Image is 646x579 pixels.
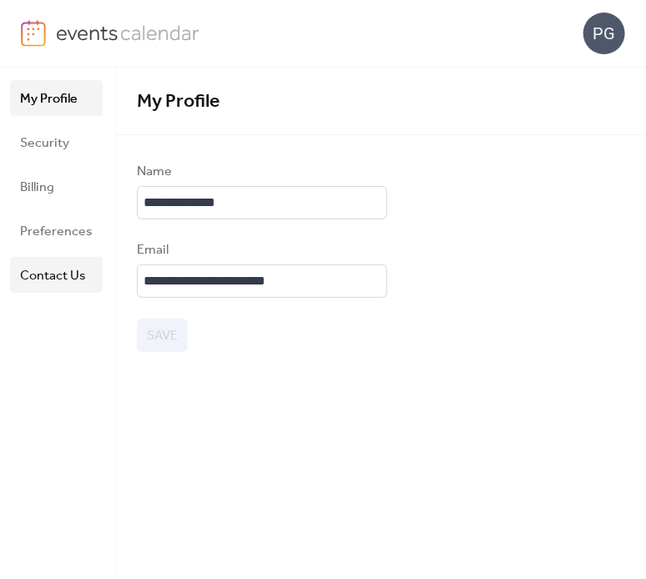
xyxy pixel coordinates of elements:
[21,20,46,47] img: logo
[20,219,93,244] span: Preferences
[20,130,69,156] span: Security
[137,83,220,120] span: My Profile
[583,13,625,54] div: PG
[10,257,103,293] a: Contact Us
[137,240,384,260] div: Email
[137,162,384,182] div: Name
[20,263,86,289] span: Contact Us
[20,86,78,112] span: My Profile
[10,169,103,204] a: Billing
[56,20,200,45] img: logo-type
[10,80,103,116] a: My Profile
[20,174,54,200] span: Billing
[10,124,103,160] a: Security
[10,213,103,249] a: Preferences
